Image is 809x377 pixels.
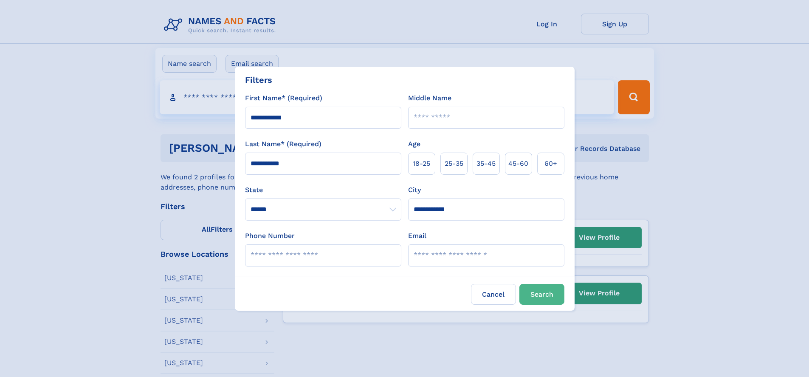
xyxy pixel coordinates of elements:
[245,231,295,241] label: Phone Number
[408,231,426,241] label: Email
[508,159,528,169] span: 45‑60
[445,159,463,169] span: 25‑35
[519,284,564,305] button: Search
[245,139,321,149] label: Last Name* (Required)
[544,159,557,169] span: 60+
[245,93,322,103] label: First Name* (Required)
[245,185,401,195] label: State
[471,284,516,305] label: Cancel
[476,159,496,169] span: 35‑45
[408,139,420,149] label: Age
[413,159,430,169] span: 18‑25
[408,185,421,195] label: City
[245,74,272,86] div: Filters
[408,93,451,103] label: Middle Name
